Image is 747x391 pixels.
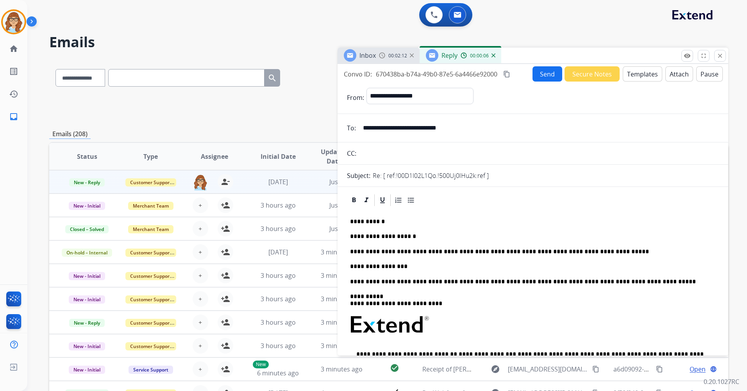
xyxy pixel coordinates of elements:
[347,171,370,180] p: Subject:
[9,112,18,121] mat-icon: inbox
[503,71,510,78] mat-icon: content_copy
[388,53,407,59] span: 00:02:12
[261,295,296,303] span: 3 hours ago
[198,247,202,257] span: +
[441,51,457,60] span: Reply
[129,366,173,374] span: Service Support
[321,318,363,327] span: 3 minutes ago
[690,364,706,374] span: Open
[193,291,208,307] button: +
[128,202,173,210] span: Merchant Team
[261,341,296,350] span: 3 hours ago
[321,365,363,373] span: 3 minutes ago
[125,178,176,187] span: Customer Support
[49,129,91,139] p: Emails (208)
[9,67,18,76] mat-icon: list_alt
[377,194,388,206] div: Underline
[261,201,296,210] span: 3 hours ago
[221,201,230,210] mat-icon: person_add
[361,194,372,206] div: Italic
[623,66,662,82] button: Templates
[253,361,269,368] p: New
[62,249,112,257] span: On-hold – Internal
[125,342,176,350] span: Customer Support
[613,365,735,373] span: a6d09092-370d-4d00-808e-e46b3055ac73
[193,315,208,330] button: +
[69,272,105,280] span: New - Initial
[198,294,202,304] span: +
[221,247,230,257] mat-icon: person_add
[329,224,354,233] span: Just now
[193,221,208,236] button: +
[700,52,707,59] mat-icon: fullscreen
[261,224,296,233] span: 3 hours ago
[193,361,208,377] button: +
[592,366,599,373] mat-icon: content_copy
[221,364,230,374] mat-icon: person_add
[128,225,173,233] span: Merchant Team
[69,178,105,187] span: New - Reply
[125,319,176,327] span: Customer Support
[261,271,296,280] span: 3 hours ago
[198,364,202,374] span: +
[221,341,230,350] mat-icon: person_add
[329,201,354,210] span: Just now
[268,73,277,83] mat-icon: search
[69,202,105,210] span: New - Initial
[359,51,376,60] span: Inbox
[65,225,109,233] span: Closed – Solved
[344,69,372,79] p: Convo ID:
[69,319,105,327] span: New - Reply
[221,318,230,327] mat-icon: person_add
[198,271,202,280] span: +
[198,201,202,210] span: +
[321,248,363,256] span: 3 minutes ago
[405,194,417,206] div: Bullet List
[193,174,208,190] img: agent-avatar
[261,152,296,161] span: Initial Date
[717,52,724,59] mat-icon: close
[261,318,296,327] span: 3 hours ago
[347,149,356,158] p: CC:
[193,268,208,283] button: +
[143,152,158,161] span: Type
[696,66,723,82] button: Pause
[710,366,717,373] mat-icon: language
[257,369,299,377] span: 6 minutes ago
[376,70,497,78] span: 670438ba-b74a-49b0-87e5-6a4466e92000
[125,249,176,257] span: Customer Support
[49,34,728,50] h2: Emails
[373,171,489,180] p: Re: [ ref:!00D1I02L1Qo.!500Uj0lHu2k:ref ]
[329,178,354,186] span: Just now
[684,52,691,59] mat-icon: remove_red_eye
[198,224,202,233] span: +
[390,363,399,373] mat-icon: check_circle
[221,177,230,187] mat-icon: person_remove
[656,366,663,373] mat-icon: content_copy
[316,147,352,166] span: Updated Date
[321,341,363,350] span: 3 minutes ago
[268,178,288,186] span: [DATE]
[193,197,208,213] button: +
[69,295,105,304] span: New - Initial
[69,342,105,350] span: New - Initial
[221,271,230,280] mat-icon: person_add
[198,341,202,350] span: +
[268,248,288,256] span: [DATE]
[704,377,739,386] p: 0.20.1027RC
[69,366,105,374] span: New - Initial
[491,364,500,374] mat-icon: explore
[193,338,208,354] button: +
[347,123,356,133] p: To:
[533,66,562,82] button: Send
[9,89,18,99] mat-icon: history
[201,152,228,161] span: Assignee
[508,364,588,374] span: [EMAIL_ADDRESS][DOMAIN_NAME]
[125,295,176,304] span: Customer Support
[347,93,364,102] p: From:
[125,272,176,280] span: Customer Support
[470,53,489,59] span: 00:00:06
[565,66,620,82] button: Secure Notes
[348,194,360,206] div: Bold
[321,271,363,280] span: 3 minutes ago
